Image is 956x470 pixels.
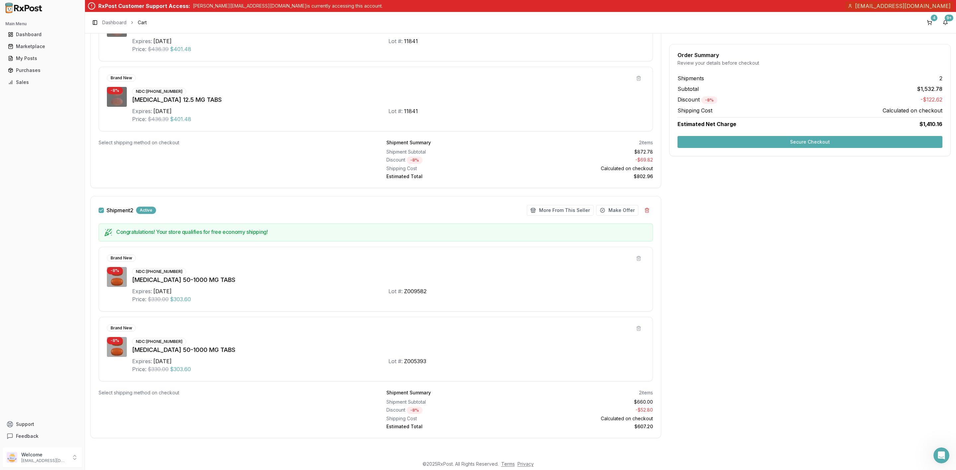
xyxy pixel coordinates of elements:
[386,415,517,422] div: Shipping Cost
[148,365,169,373] span: $330.00
[102,19,147,26] nav: breadcrumb
[407,407,423,414] div: - 8 %
[153,357,172,365] div: [DATE]
[945,15,953,21] div: 9+
[107,267,127,287] img: Janumet 50-1000 MG TABS
[388,107,403,115] div: Lot #:
[99,139,365,146] div: Select shipping method on checkout
[404,357,426,365] div: Z005393
[107,208,133,213] label: Shipment 2
[138,19,147,26] span: Cart
[148,45,169,53] span: $436.39
[677,136,942,148] button: Secure Checkout
[107,337,127,357] img: Janumet 50-1000 MG TABS
[107,324,136,332] div: Brand New
[153,37,172,45] div: [DATE]
[170,45,191,53] span: $401.48
[639,389,653,396] div: 2 items
[132,365,146,373] div: Price:
[132,115,146,123] div: Price:
[8,43,77,50] div: Marketplace
[132,88,186,95] div: NDC: [PHONE_NUMBER]
[107,254,136,262] div: Brand New
[3,29,82,40] button: Dashboard
[132,275,645,285] div: [MEDICAL_DATA] 50-1000 MG TABS
[116,229,647,235] h5: Congratulations! Your store qualifies for free economy shipping!
[153,107,172,115] div: [DATE]
[386,389,431,396] div: Shipment Summary
[99,389,365,396] div: Select shipping method on checkout
[386,165,517,172] div: Shipping Cost
[132,45,146,53] div: Price:
[522,407,653,414] div: - $52.80
[3,77,82,88] button: Sales
[940,17,951,28] button: 9+
[522,399,653,405] div: $660.00
[8,79,77,86] div: Sales
[193,3,383,9] p: [PERSON_NAME][EMAIL_ADDRESS][DOMAIN_NAME] is currently accessing this account.
[855,2,951,10] span: [EMAIL_ADDRESS][DOMAIN_NAME]
[107,87,127,107] img: Movantik 12.5 MG TABS
[388,37,403,45] div: Lot #:
[132,357,152,365] div: Expires:
[522,165,653,172] div: Calculated on checkout
[677,52,942,58] div: Order Summary
[522,173,653,180] div: $802.96
[404,287,427,295] div: Z009582
[132,37,152,45] div: Expires:
[386,139,431,146] div: Shipment Summary
[919,120,942,128] span: $1,410.16
[920,96,942,104] span: -$122.62
[148,115,169,123] span: $436.39
[522,423,653,430] div: $607.20
[21,458,67,463] p: [EMAIL_ADDRESS][DOMAIN_NAME]
[132,95,645,104] div: [MEDICAL_DATA] 12.5 MG TABS
[8,55,77,62] div: My Posts
[883,106,942,114] span: Calculated on checkout
[701,97,717,104] div: - 8 %
[931,15,937,21] div: 4
[386,423,517,430] div: Estimated Total
[404,37,418,45] div: 11841
[132,287,152,295] div: Expires:
[386,173,517,180] div: Estimated Total
[5,29,79,40] a: Dashboard
[21,451,67,458] p: Welcome
[3,418,82,430] button: Support
[501,461,515,467] a: Terms
[386,157,517,164] div: Discount
[170,115,191,123] span: $401.48
[924,17,935,28] button: 4
[153,287,172,295] div: [DATE]
[132,268,186,275] div: NDC: [PHONE_NUMBER]
[939,74,942,82] span: 2
[7,452,17,463] img: User avatar
[917,85,942,93] span: $1,532.78
[677,60,942,66] div: Review your details before checkout
[136,207,156,214] div: Active
[3,3,45,13] img: RxPost Logo
[107,337,123,344] div: - 8 %
[518,461,534,467] a: Privacy
[386,399,517,405] div: Shipment Subtotal
[107,74,136,82] div: Brand New
[404,107,418,115] div: 11841
[5,52,79,64] a: My Posts
[677,106,712,114] span: Shipping Cost
[639,139,653,146] div: 2 items
[107,267,123,274] div: - 8 %
[3,41,82,52] button: Marketplace
[677,85,699,93] span: Subtotal
[98,2,190,10] div: RxPost Customer Support Access:
[132,338,186,345] div: NDC: [PHONE_NUMBER]
[132,107,152,115] div: Expires:
[16,433,39,439] span: Feedback
[8,31,77,38] div: Dashboard
[933,447,949,463] iframe: Intercom live chat
[5,76,79,88] a: Sales
[5,40,79,52] a: Marketplace
[522,157,653,164] div: - $69.82
[5,64,79,76] a: Purchases
[132,345,645,355] div: [MEDICAL_DATA] 50-1000 MG TABS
